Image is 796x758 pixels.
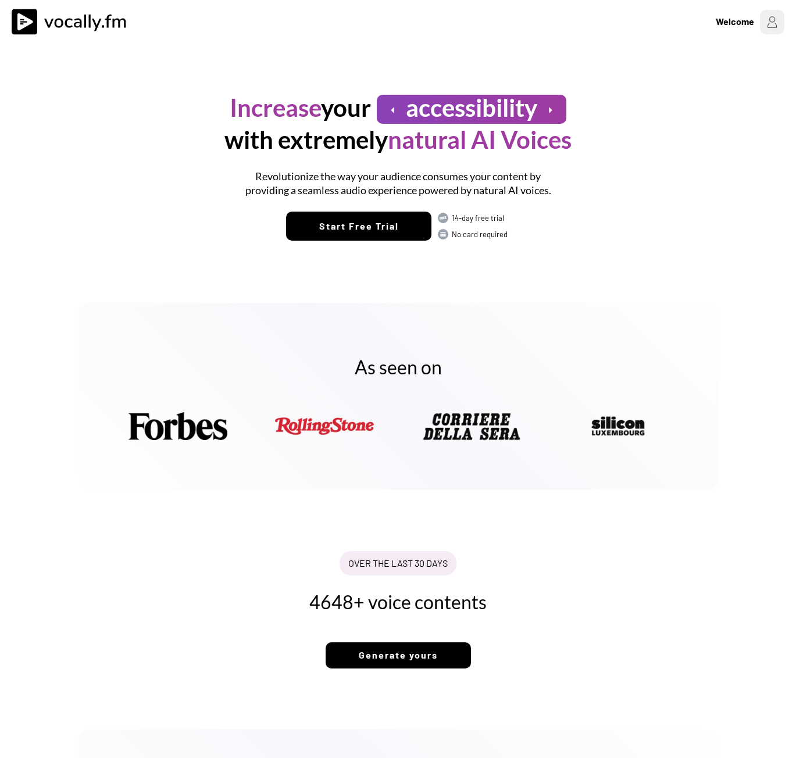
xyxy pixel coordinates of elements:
button: Generate yours [326,642,471,668]
img: FREE.svg [437,212,449,224]
font: natural AI Voices [388,125,572,154]
button: arrow_right [543,103,558,117]
h1: accessibility [406,92,537,124]
img: CARD.svg [437,228,449,240]
div: Welcome [716,15,754,28]
div: No card required [452,229,510,239]
img: Forbes.png [128,406,227,446]
img: rolling.png [275,406,374,446]
button: arrow_left [385,103,400,117]
img: Profile%20Placeholder.png [760,10,784,34]
h1: Revolutionize the way your audience consumes your content by providing a seamless audio experienc... [238,170,558,197]
img: silicon_logo_MINIMUMsize_web.png [569,406,668,446]
button: Start Free Trial [286,212,431,241]
font: Increase [230,93,321,122]
div: 14-day free trial [452,213,510,223]
h1: your [230,92,371,124]
div: OVER THE LAST 30 DAYS [348,557,448,570]
img: vocally%20logo.svg [12,9,134,35]
h2: As seen on [116,355,680,380]
h1: with extremely [224,124,572,156]
h2: 4648+ voice contents [166,590,631,614]
img: Corriere-della-Sera-LOGO-FAT-2.webp [422,406,521,446]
